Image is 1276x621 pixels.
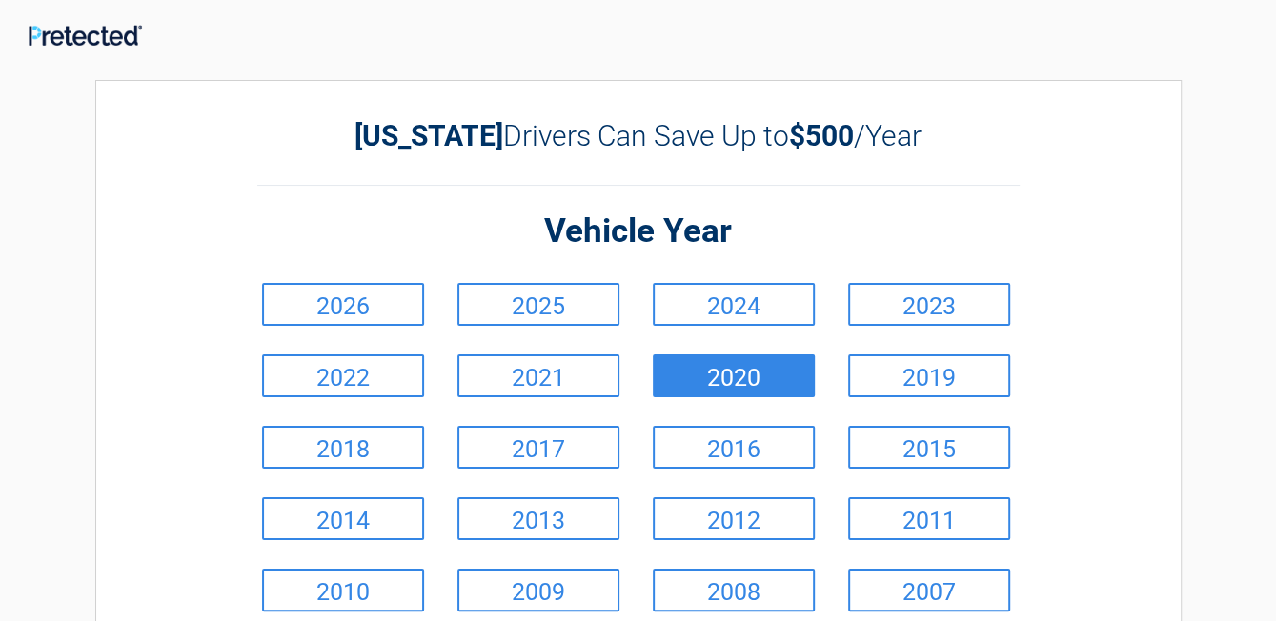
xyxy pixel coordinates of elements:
a: 2021 [457,354,619,397]
b: [US_STATE] [354,119,503,152]
a: 2015 [848,426,1010,469]
img: Main Logo [29,25,142,46]
a: 2024 [653,283,815,326]
a: 2007 [848,569,1010,611]
a: 2011 [848,497,1010,540]
h2: Vehicle Year [257,210,1020,254]
a: 2019 [848,354,1010,397]
a: 2025 [457,283,619,326]
a: 2013 [457,497,619,540]
a: 2012 [653,497,815,540]
a: 2010 [262,569,424,611]
a: 2008 [653,569,815,611]
a: 2018 [262,426,424,469]
a: 2026 [262,283,424,326]
a: 2009 [457,569,619,611]
h2: Drivers Can Save Up to /Year [257,119,1020,152]
b: $500 [789,119,854,152]
a: 2023 [848,283,1010,326]
a: 2022 [262,354,424,397]
a: 2016 [653,426,815,469]
a: 2017 [457,426,619,469]
a: 2020 [653,354,815,397]
a: 2014 [262,497,424,540]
